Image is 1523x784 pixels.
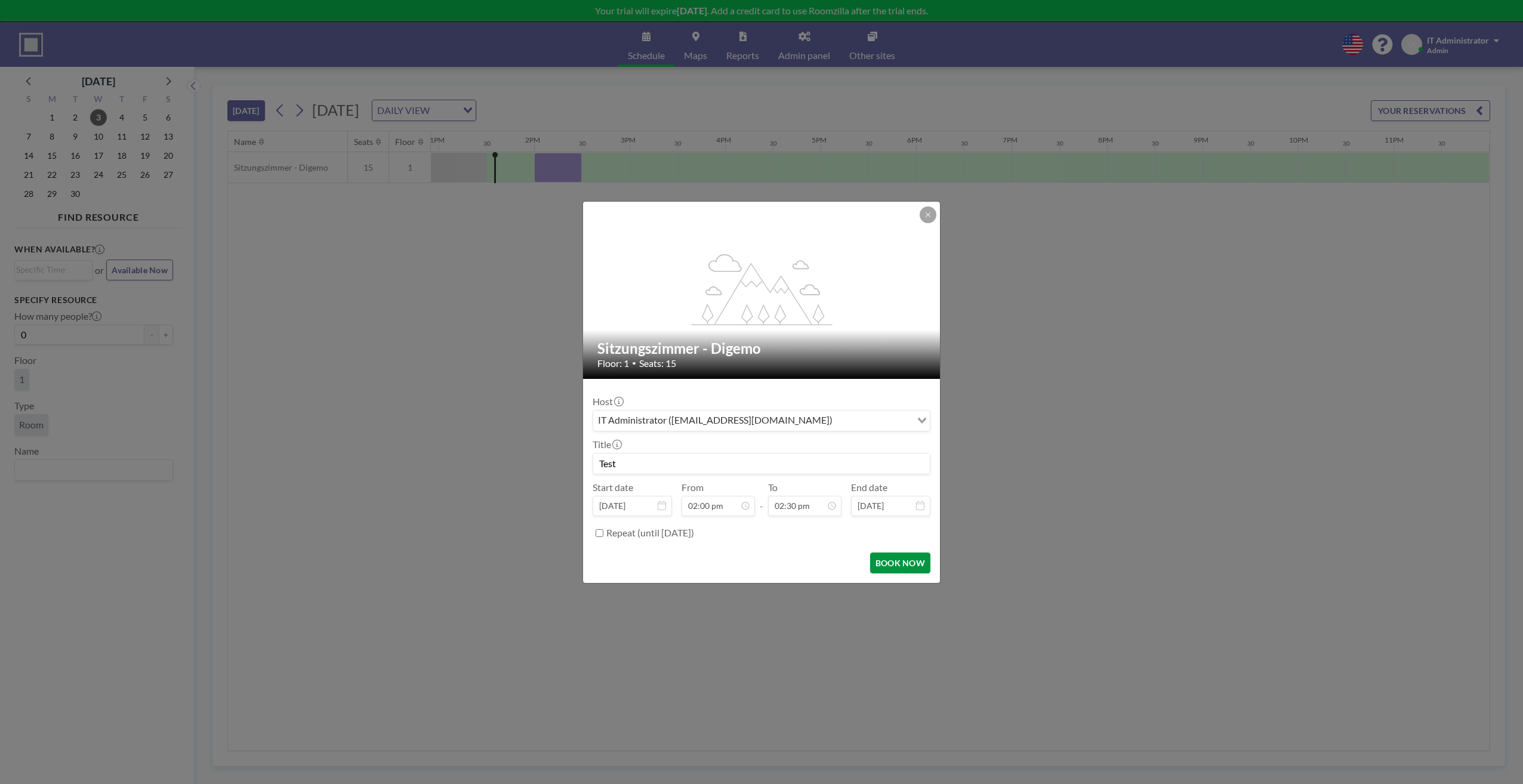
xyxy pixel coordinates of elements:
[692,253,833,325] g: flex-grow: 1.2;
[593,396,622,408] label: Host
[593,453,930,474] input: IT's reservation
[836,413,910,428] input: Search for option
[596,413,835,428] span: IT Administrator ([EMAIL_ADDRESS][DOMAIN_NAME])
[593,410,930,431] div: Search for option
[760,486,763,512] span: -
[593,481,633,493] label: Start date
[593,439,621,450] label: Title
[870,552,930,573] button: BOOK NOW
[597,357,629,369] span: Floor: 1
[597,339,927,357] h2: Sitzungszimmer - Digemo
[632,359,636,368] span: •
[606,527,694,539] label: Repeat (until [DATE])
[639,357,676,369] span: Seats: 15
[682,481,704,493] label: From
[851,481,887,493] label: End date
[768,481,778,493] label: To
